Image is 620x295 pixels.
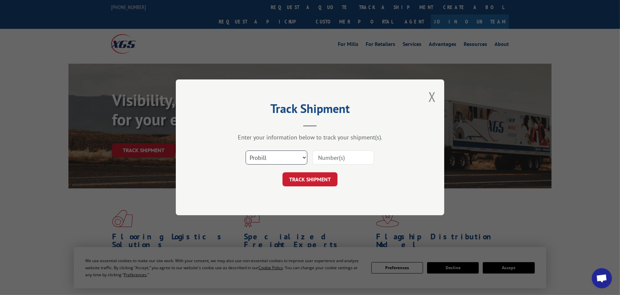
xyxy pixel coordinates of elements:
button: Close modal [428,88,436,106]
div: Enter your information below to track your shipment(s). [209,134,411,141]
h2: Track Shipment [209,104,411,117]
button: TRACK SHIPMENT [282,173,338,187]
input: Number(s) [312,151,374,165]
div: Open chat [592,268,612,288]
